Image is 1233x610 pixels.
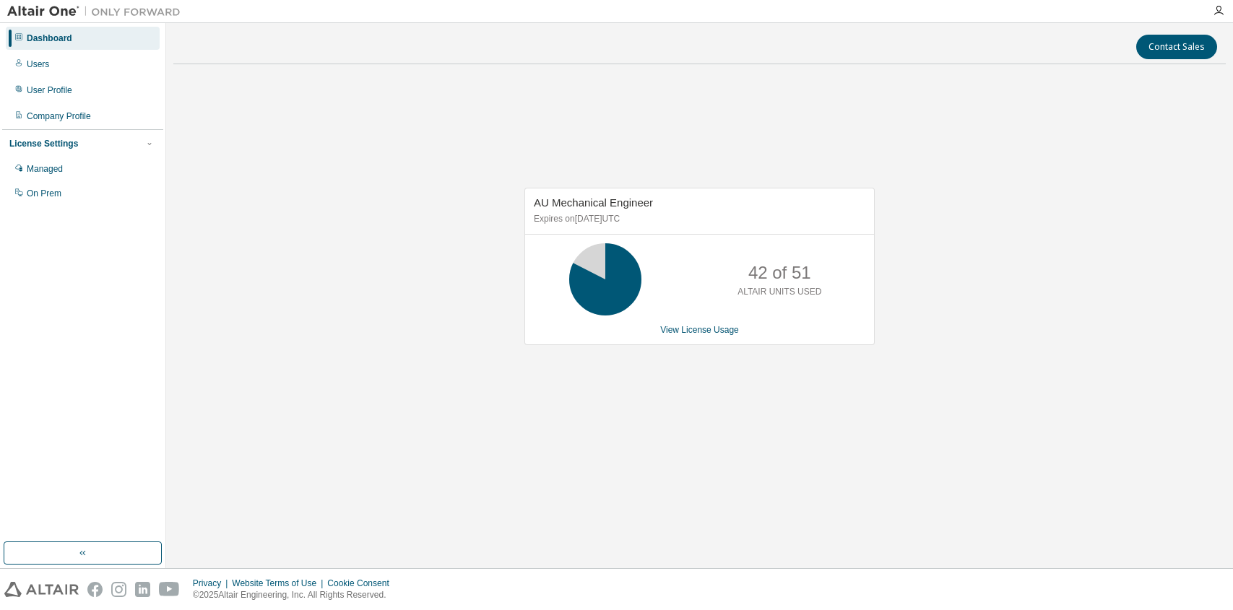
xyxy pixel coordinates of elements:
[159,582,180,597] img: youtube.svg
[87,582,103,597] img: facebook.svg
[7,4,188,19] img: Altair One
[27,110,91,122] div: Company Profile
[660,325,739,335] a: View License Usage
[232,578,327,589] div: Website Terms of Use
[534,196,653,209] span: AU Mechanical Engineer
[27,188,61,199] div: On Prem
[534,213,862,225] p: Expires on [DATE] UTC
[748,261,811,285] p: 42 of 51
[4,582,79,597] img: altair_logo.svg
[193,589,398,601] p: © 2025 Altair Engineering, Inc. All Rights Reserved.
[27,84,72,96] div: User Profile
[27,32,72,44] div: Dashboard
[737,286,821,298] p: ALTAIR UNITS USED
[193,578,232,589] div: Privacy
[327,578,397,589] div: Cookie Consent
[9,138,78,149] div: License Settings
[27,58,49,70] div: Users
[27,163,63,175] div: Managed
[111,582,126,597] img: instagram.svg
[135,582,150,597] img: linkedin.svg
[1136,35,1217,59] button: Contact Sales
